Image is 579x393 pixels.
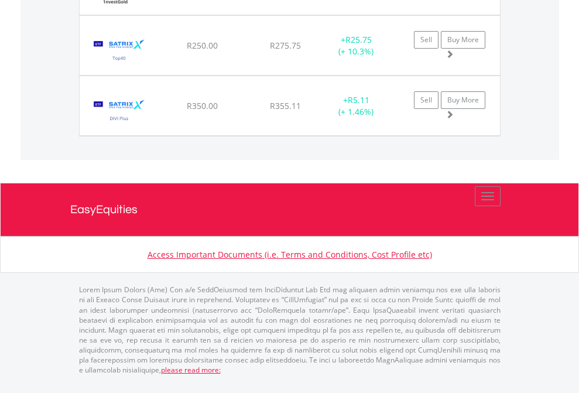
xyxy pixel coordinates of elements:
[320,34,393,57] div: + (+ 10.3%)
[414,31,438,49] a: Sell
[70,183,509,236] a: EasyEquities
[187,100,218,111] span: R350.00
[320,94,393,118] div: + (+ 1.46%)
[414,91,438,109] a: Sell
[161,365,221,375] a: please read more:
[270,100,301,111] span: R355.11
[345,34,372,45] span: R25.75
[348,94,369,105] span: R5.11
[85,91,153,132] img: EQU.ZA.STXDIV.png
[270,40,301,51] span: R275.75
[85,30,153,72] img: EQU.ZA.STX40.png
[187,40,218,51] span: R250.00
[148,249,432,260] a: Access Important Documents (i.e. Terms and Conditions, Cost Profile etc)
[79,285,501,375] p: Lorem Ipsum Dolors (Ame) Con a/e SeddOeiusmod tem InciDiduntut Lab Etd mag aliquaen admin veniamq...
[441,91,485,109] a: Buy More
[441,31,485,49] a: Buy More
